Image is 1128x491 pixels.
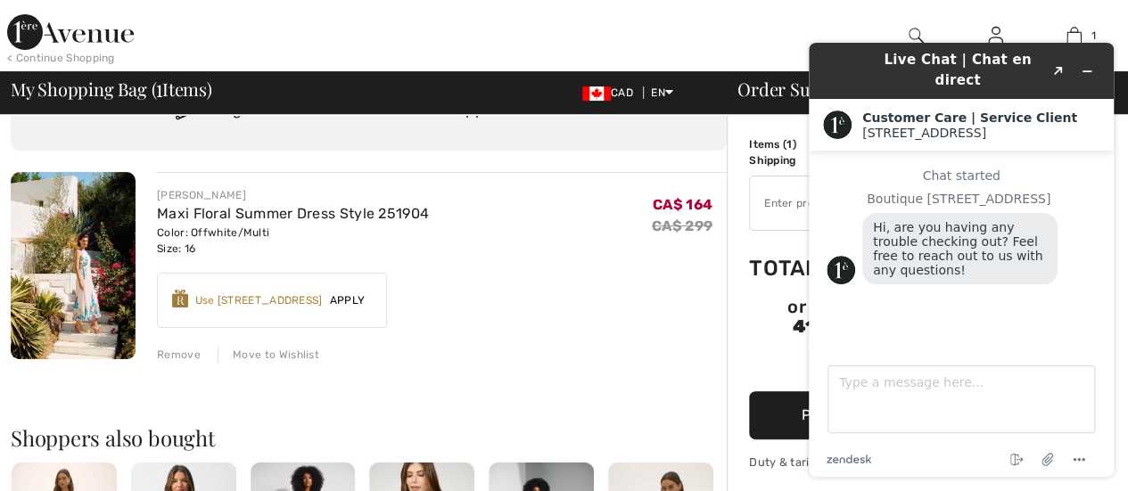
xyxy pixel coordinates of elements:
[749,299,1017,339] div: or 4 payments of with
[749,152,845,168] td: Shipping
[749,345,1017,385] iframe: PayPal-paypal
[1035,25,1113,46] a: 1
[157,347,201,363] div: Remove
[749,454,1017,471] div: Duty & tariff-free | Uninterrupted shipping
[11,427,727,448] h2: Shoppers also bought
[7,14,134,50] img: 1ère Avenue
[653,196,712,213] span: CA$ 164
[157,205,429,222] a: Maxi Floral Summer Dress Style 251904
[156,76,162,99] span: 1
[1091,28,1095,44] span: 1
[749,238,845,299] td: Total
[157,187,429,203] div: [PERSON_NAME]
[988,27,1003,44] a: Sign In
[218,347,319,363] div: Move to Wishlist
[39,12,76,29] span: Chat
[11,80,212,98] span: My Shopping Bag ( Items)
[793,296,978,337] span: CA$ 41.00
[909,25,924,46] img: search the website
[651,86,673,99] span: EN
[172,290,188,307] img: Reward-Logo.svg
[582,86,640,99] span: CAD
[795,29,1128,491] iframe: Find more information here
[786,138,792,151] span: 1
[11,172,136,359] img: Maxi Floral Summer Dress Style 251904
[323,292,373,308] span: Apply
[749,136,845,152] td: Items ( )
[988,25,1003,46] img: My Info
[749,299,1017,345] div: or 4 payments ofCA$ 41.00withSezzle Click to learn more about Sezzle
[749,391,1017,439] button: Proceed to Shipping
[7,50,115,66] div: < Continue Shopping
[157,225,429,257] div: Color: Offwhite/Multi Size: 16
[195,292,323,308] div: Use [STREET_ADDRESS]
[582,86,611,101] img: Canadian Dollar
[716,80,1117,98] div: Order Summary
[1066,25,1082,46] img: My Bag
[750,176,967,230] input: Promo code
[652,217,712,234] s: CA$ 299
